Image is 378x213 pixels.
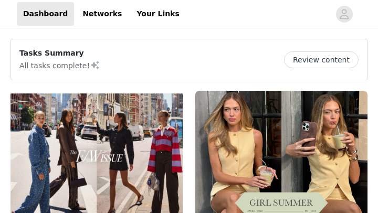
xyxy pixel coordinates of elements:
[19,48,100,59] p: Tasks Summary
[130,2,186,26] a: Your Links
[19,59,100,71] p: All tasks complete!
[284,51,359,68] button: Review content
[76,2,128,26] a: Networks
[339,6,349,23] div: avatar
[17,2,74,26] a: Dashboard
